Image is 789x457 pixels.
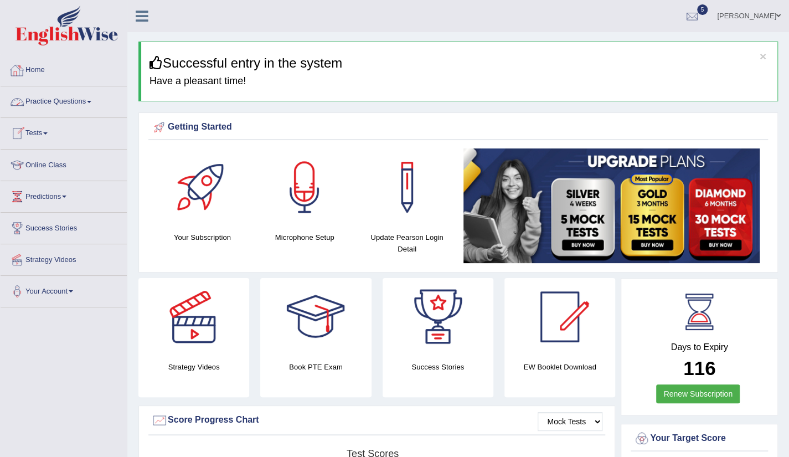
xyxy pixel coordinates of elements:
[1,276,127,304] a: Your Account
[138,361,249,373] h4: Strategy Videos
[1,118,127,146] a: Tests
[1,86,127,114] a: Practice Questions
[383,361,493,373] h4: Success Stories
[157,232,248,243] h4: Your Subscription
[504,361,615,373] h4: EW Booklet Download
[1,181,127,209] a: Predictions
[683,357,715,379] b: 116
[151,119,765,136] div: Getting Started
[259,232,350,243] h4: Microphone Setup
[656,384,740,403] a: Renew Subscription
[149,56,769,70] h3: Successful entry in the system
[149,76,769,87] h4: Have a pleasant time!
[697,4,708,15] span: 5
[1,244,127,272] a: Strategy Videos
[760,50,766,62] button: ×
[260,361,371,373] h4: Book PTE Exam
[1,55,127,83] a: Home
[1,213,127,240] a: Success Stories
[1,150,127,177] a: Online Class
[633,430,765,447] div: Your Target Score
[633,342,765,352] h4: Days to Expiry
[151,412,602,429] div: Score Progress Chart
[463,148,760,263] img: small5.jpg
[362,232,453,255] h4: Update Pearson Login Detail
